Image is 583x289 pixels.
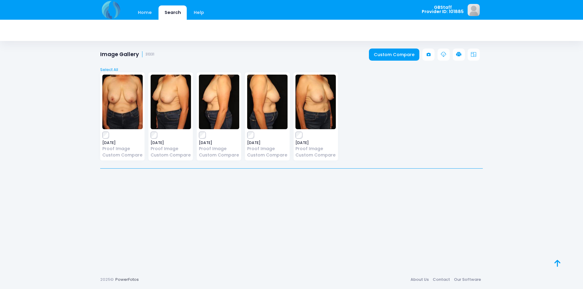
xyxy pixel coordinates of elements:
[199,75,239,129] img: image
[247,141,288,145] span: [DATE]
[151,146,191,152] a: Proof Image
[102,152,143,158] a: Custom Compare
[295,141,336,145] span: [DATE]
[468,4,480,16] img: image
[188,5,210,20] a: Help
[145,52,154,57] small: 31331
[199,152,239,158] a: Custom Compare
[422,5,464,14] span: GBStaff Provider ID: 101885
[408,274,431,285] a: About Us
[295,75,336,129] img: image
[115,277,139,282] a: PowerFotos
[247,152,288,158] a: Custom Compare
[452,274,483,285] a: Our Software
[102,141,143,145] span: [DATE]
[199,146,239,152] a: Proof Image
[159,5,187,20] a: Search
[295,146,336,152] a: Proof Image
[100,277,114,282] span: 2025©
[151,141,191,145] span: [DATE]
[431,274,452,285] a: Contact
[102,75,143,129] img: image
[100,51,154,58] h1: Image Gallery
[132,5,158,20] a: Home
[369,49,420,61] a: Custom Compare
[247,146,288,152] a: Proof Image
[247,75,288,129] img: image
[295,152,336,158] a: Custom Compare
[102,146,143,152] a: Proof Image
[98,67,485,73] a: Select All
[151,75,191,129] img: image
[151,152,191,158] a: Custom Compare
[199,141,239,145] span: [DATE]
